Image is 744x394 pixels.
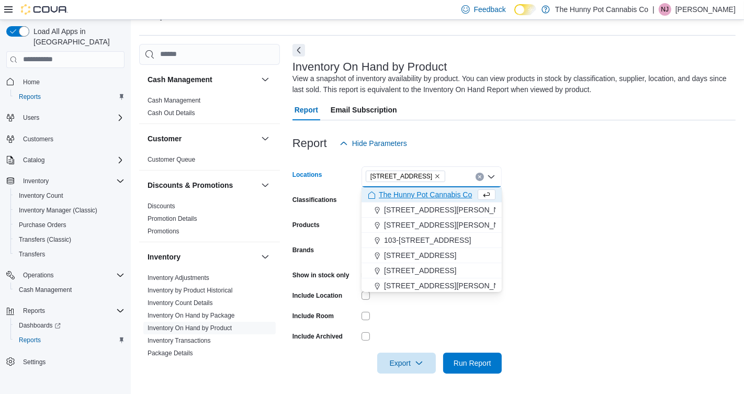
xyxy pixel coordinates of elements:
[434,173,441,179] button: Remove 4936 Yonge St from selection in this group
[292,137,327,150] h3: Report
[23,177,49,185] span: Inventory
[292,73,730,95] div: View a snapshot of inventory availability by product. You can view products in stock by classific...
[148,109,195,117] a: Cash Out Details
[384,265,456,276] span: [STREET_ADDRESS]
[19,175,53,187] button: Inventory
[2,268,129,283] button: Operations
[23,358,46,366] span: Settings
[10,89,129,104] button: Reports
[362,248,502,263] button: [STREET_ADDRESS]
[19,154,125,166] span: Catalog
[139,200,280,242] div: Discounts & Promotions
[148,349,193,357] span: Package Details
[259,251,272,263] button: Inventory
[331,99,397,120] span: Email Subscription
[675,3,736,16] p: [PERSON_NAME]
[148,252,181,262] h3: Inventory
[10,318,129,333] a: Dashboards
[19,286,72,294] span: Cash Management
[10,218,129,232] button: Purchase Orders
[19,206,97,215] span: Inventory Manager (Classic)
[148,155,195,164] span: Customer Queue
[19,356,50,368] a: Settings
[384,205,517,215] span: [STREET_ADDRESS][PERSON_NAME]
[15,248,49,261] a: Transfers
[10,188,129,203] button: Inventory Count
[15,334,45,346] a: Reports
[259,132,272,145] button: Customer
[148,227,179,235] span: Promotions
[15,204,125,217] span: Inventory Manager (Classic)
[454,358,491,368] span: Run Report
[19,111,43,124] button: Users
[19,133,58,145] a: Customers
[370,171,433,182] span: [STREET_ADDRESS]
[148,215,197,223] span: Promotion Details
[292,171,322,179] label: Locations
[292,196,337,204] label: Classifications
[19,305,49,317] button: Reports
[19,269,58,282] button: Operations
[384,250,456,261] span: [STREET_ADDRESS]
[23,156,44,164] span: Catalog
[659,3,671,16] div: Nafeesa Joseph
[2,153,129,167] button: Catalog
[15,219,71,231] a: Purchase Orders
[19,221,66,229] span: Purchase Orders
[19,93,41,101] span: Reports
[259,179,272,192] button: Discounts & Promotions
[19,76,44,88] a: Home
[2,131,129,147] button: Customers
[555,3,648,16] p: The Hunny Pot Cannabis Co
[292,61,447,73] h3: Inventory On Hand by Product
[292,271,350,279] label: Show in stock only
[15,219,125,231] span: Purchase Orders
[19,321,61,330] span: Dashboards
[148,286,233,295] span: Inventory by Product Historical
[2,303,129,318] button: Reports
[23,271,54,279] span: Operations
[19,111,125,124] span: Users
[148,202,175,210] a: Discounts
[19,336,41,344] span: Reports
[335,133,411,154] button: Hide Parameters
[148,274,209,282] a: Inventory Adjustments
[661,3,669,16] span: NJ
[23,135,53,143] span: Customers
[2,354,129,369] button: Settings
[19,355,125,368] span: Settings
[487,173,495,181] button: Close list of options
[15,189,125,202] span: Inventory Count
[148,180,257,190] button: Discounts & Promotions
[139,153,280,170] div: Customer
[21,4,68,15] img: Cova
[148,324,232,332] a: Inventory On Hand by Product
[148,133,182,144] h3: Customer
[15,233,75,246] a: Transfers (Classic)
[148,202,175,210] span: Discounts
[10,333,129,347] button: Reports
[148,96,200,105] span: Cash Management
[384,235,471,245] span: 103-[STREET_ADDRESS]
[292,44,305,57] button: Next
[148,74,257,85] button: Cash Management
[19,235,71,244] span: Transfers (Classic)
[19,192,63,200] span: Inventory Count
[295,99,318,120] span: Report
[10,203,129,218] button: Inventory Manager (Classic)
[443,353,502,374] button: Run Report
[148,350,193,357] a: Package Details
[148,156,195,163] a: Customer Queue
[292,291,342,300] label: Include Location
[10,283,129,297] button: Cash Management
[2,74,129,89] button: Home
[259,73,272,86] button: Cash Management
[362,278,502,294] button: [STREET_ADDRESS][PERSON_NAME]
[19,305,125,317] span: Reports
[15,334,125,346] span: Reports
[19,132,125,145] span: Customers
[15,284,125,296] span: Cash Management
[362,233,502,248] button: 103-[STREET_ADDRESS]
[2,174,129,188] button: Inventory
